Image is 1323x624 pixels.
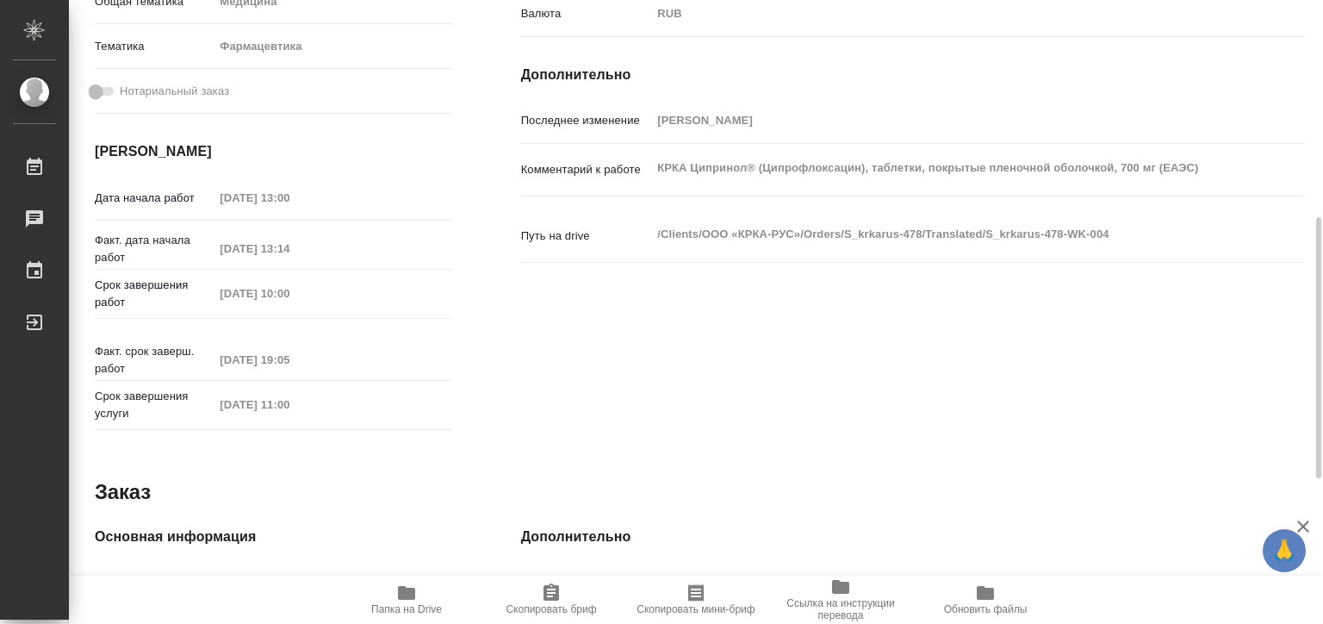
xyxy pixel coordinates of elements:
[624,576,768,624] button: Скопировать мини-бриф
[944,603,1028,615] span: Обновить файлы
[651,571,1239,596] input: Пустое поле
[768,576,913,624] button: Ссылка на инструкции перевода
[95,277,214,311] p: Срок завершения работ
[214,32,451,61] div: Фармацевтика
[506,603,596,615] span: Скопировать бриф
[637,603,755,615] span: Скопировать мини-бриф
[521,112,652,129] p: Последнее изменение
[95,478,151,506] h2: Заказ
[1270,533,1299,569] span: 🙏
[521,527,1304,547] h4: Дополнительно
[95,575,214,592] p: Код заказа
[95,232,214,266] p: Факт. дата начала работ
[95,388,214,422] p: Срок завершения услуги
[95,190,214,207] p: Дата начала работ
[95,527,452,547] h4: Основная информация
[913,576,1058,624] button: Обновить файлы
[651,153,1239,183] textarea: КРКА Ципринол® (Ципрофлоксацин), таблетки, покрытые пленочной оболочкой, 700 мг (ЕАЭС)
[214,185,364,210] input: Пустое поле
[1263,529,1306,572] button: 🙏
[521,228,652,245] p: Путь на drive
[521,575,652,592] p: Путь на drive
[95,141,452,162] h4: [PERSON_NAME]
[95,38,214,55] p: Тематика
[651,108,1239,133] input: Пустое поле
[479,576,624,624] button: Скопировать бриф
[651,220,1239,249] textarea: /Clients/ООО «КРКА-РУС»/Orders/S_krkarus-478/Translated/S_krkarus-478-WK-004
[779,597,903,621] span: Ссылка на инструкции перевода
[214,236,364,261] input: Пустое поле
[95,343,214,378] p: Факт. срок заверш. работ
[214,281,364,306] input: Пустое поле
[214,571,451,596] input: Пустое поле
[214,392,364,417] input: Пустое поле
[214,347,364,372] input: Пустое поле
[521,5,652,22] p: Валюта
[334,576,479,624] button: Папка на Drive
[120,83,229,100] span: Нотариальный заказ
[521,161,652,178] p: Комментарий к работе
[371,603,442,615] span: Папка на Drive
[521,65,1304,85] h4: Дополнительно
